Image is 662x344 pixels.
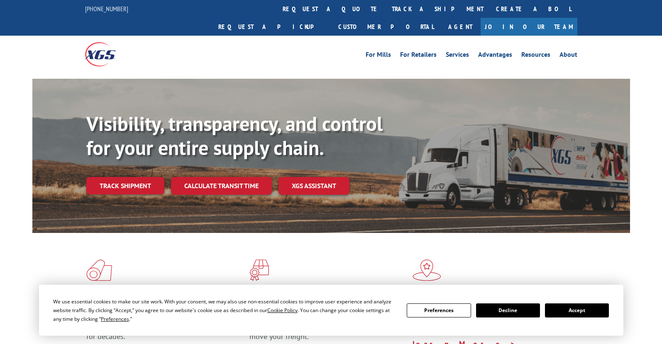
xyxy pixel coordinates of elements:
[521,51,550,61] a: Resources
[53,297,397,323] div: We use essential cookies to make our site work. With your consent, we may also use non-essential ...
[86,312,243,341] span: As an industry carrier of choice, XGS has brought innovation and dedication to flooring logistics...
[400,51,437,61] a: For Retailers
[101,315,129,322] span: Preferences
[366,51,391,61] a: For Mills
[212,18,332,36] a: Request a pickup
[413,259,441,281] img: xgs-icon-flagship-distribution-model-red
[407,303,471,317] button: Preferences
[278,177,349,195] a: XGS ASSISTANT
[545,303,609,317] button: Accept
[440,18,481,36] a: Agent
[249,259,269,281] img: xgs-icon-focused-on-flooring-red
[39,285,623,336] div: Cookie Consent Prompt
[476,303,540,317] button: Decline
[481,18,577,36] a: Join Our Team
[86,259,112,281] img: xgs-icon-total-supply-chain-intelligence-red
[332,18,440,36] a: Customer Portal
[86,177,164,194] a: Track shipment
[85,5,128,13] a: [PHONE_NUMBER]
[446,51,469,61] a: Services
[267,307,298,314] span: Cookie Policy
[559,51,577,61] a: About
[478,51,512,61] a: Advantages
[86,111,383,160] b: Visibility, transparency, and control for your entire supply chain.
[171,177,272,195] a: Calculate transit time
